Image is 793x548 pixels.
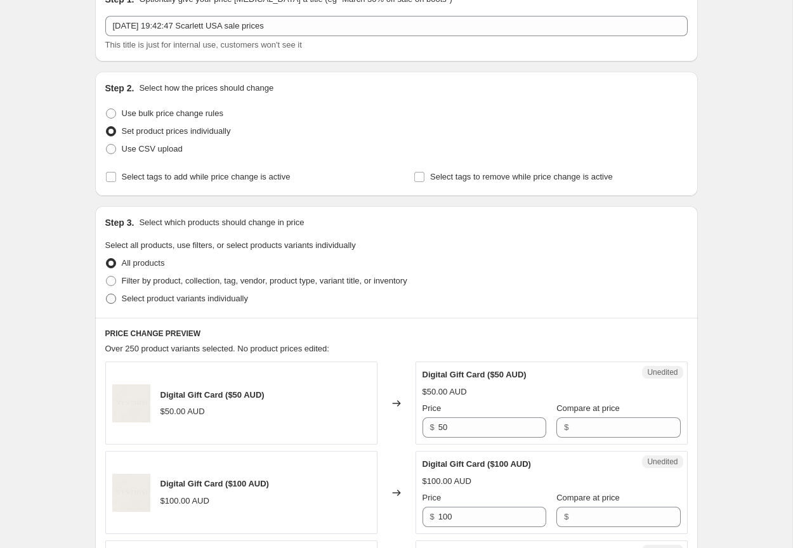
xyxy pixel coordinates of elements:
span: Digital Gift Card ($50 AUD) [161,390,265,400]
span: Select all products, use filters, or select products variants individually [105,240,356,250]
span: Set product prices individually [122,126,231,136]
span: $50.00 AUD [161,407,205,416]
span: $100.00 AUD [423,476,471,486]
p: Select how the prices should change [139,82,273,95]
span: $ [564,512,568,521]
span: Price [423,403,442,413]
span: Over 250 product variants selected. No product prices edited: [105,344,329,353]
span: All products [122,258,165,268]
span: Compare at price [556,493,620,502]
span: $ [564,422,568,432]
span: Unedited [647,367,678,377]
img: vestirsi-gift-voucher2_80x.jpg [112,474,150,512]
span: Digital Gift Card ($100 AUD) [423,459,531,469]
img: vestirsi-gift-voucher2_80x.jpg [112,384,150,422]
h6: PRICE CHANGE PREVIEW [105,329,688,339]
span: Select tags to add while price change is active [122,172,291,181]
span: $50.00 AUD [423,387,467,396]
h2: Step 3. [105,216,134,229]
span: $ [430,422,435,432]
span: This title is just for internal use, customers won't see it [105,40,302,49]
span: Unedited [647,457,678,467]
span: Select tags to remove while price change is active [430,172,613,181]
span: Price [423,493,442,502]
span: Use CSV upload [122,144,183,153]
span: Select product variants individually [122,294,248,303]
span: Use bulk price change rules [122,108,223,118]
input: 30% off holiday sale [105,16,688,36]
span: Digital Gift Card ($100 AUD) [161,479,269,488]
span: Filter by product, collection, tag, vendor, product type, variant title, or inventory [122,276,407,285]
span: $ [430,512,435,521]
span: Compare at price [556,403,620,413]
span: $100.00 AUD [161,496,209,506]
h2: Step 2. [105,82,134,95]
p: Select which products should change in price [139,216,304,229]
span: Digital Gift Card ($50 AUD) [423,370,527,379]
